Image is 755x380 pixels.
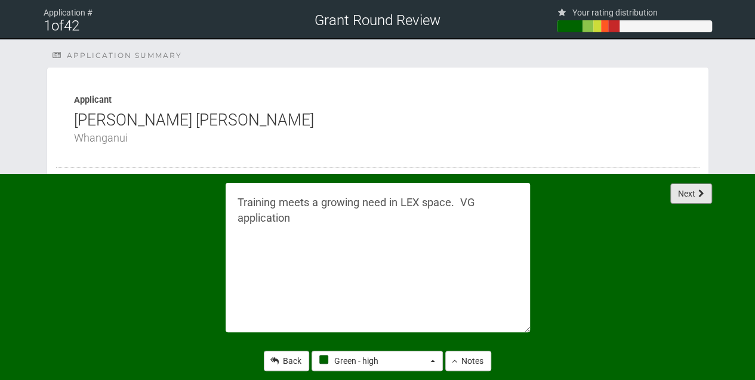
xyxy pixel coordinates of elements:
[74,129,682,146] div: Whanganui
[44,20,199,31] div: of
[44,17,51,34] span: 1
[445,351,491,371] button: Notes
[670,183,712,204] button: Next
[64,17,79,34] span: 42
[44,7,199,16] div: Application #
[319,355,427,367] span: Green - high
[312,351,443,371] button: Green - high
[74,94,682,105] div: Applicant
[264,351,309,371] a: Back
[53,50,709,61] div: Application summary
[557,7,712,16] div: Your rating distribution
[74,112,682,146] div: [PERSON_NAME] [PERSON_NAME]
